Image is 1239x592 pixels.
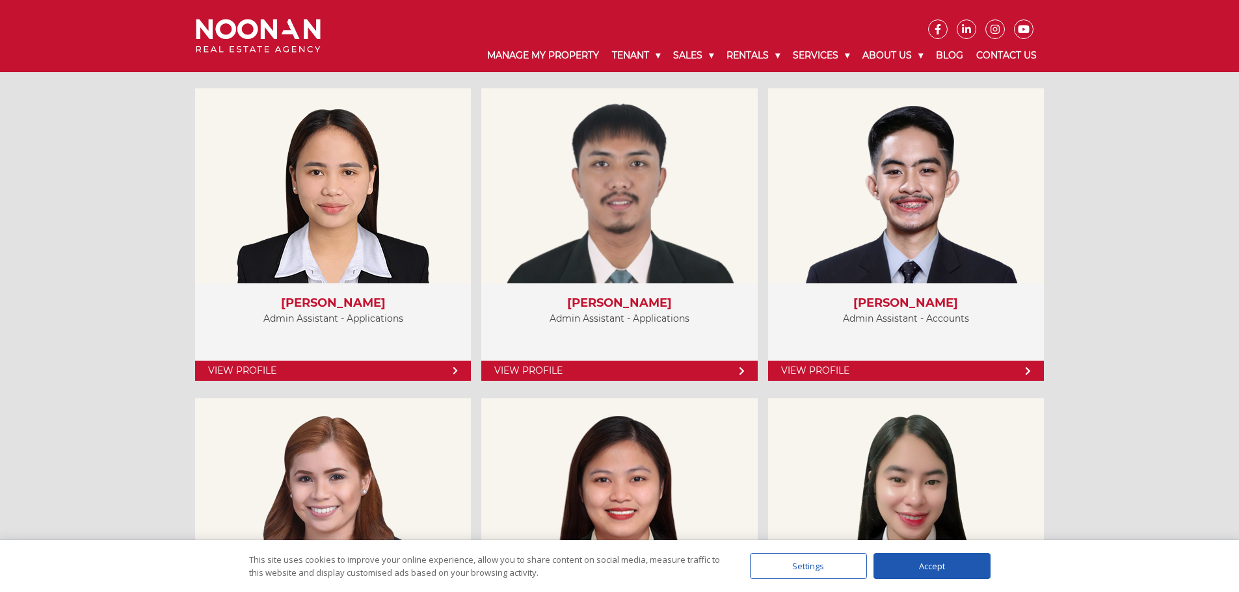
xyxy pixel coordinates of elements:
div: Accept [873,553,991,579]
div: Settings [750,553,867,579]
h3: [PERSON_NAME] [781,296,1031,311]
a: Tenant [606,39,667,72]
p: Admin Assistant - Applications [208,311,458,327]
a: View Profile [481,361,757,381]
a: View Profile [768,361,1044,381]
a: Blog [929,39,970,72]
div: This site uses cookies to improve your online experience, allow you to share content on social me... [249,553,724,579]
img: Noonan Real Estate Agency [196,19,321,53]
a: Contact Us [970,39,1043,72]
a: Sales [667,39,720,72]
h3: [PERSON_NAME] [208,296,458,311]
p: Admin Assistant - Applications [494,311,744,327]
h3: [PERSON_NAME] [494,296,744,311]
a: Manage My Property [481,39,606,72]
p: Admin Assistant - Accounts [781,311,1031,327]
a: View Profile [195,361,471,381]
a: About Us [856,39,929,72]
a: Rentals [720,39,786,72]
a: Services [786,39,856,72]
